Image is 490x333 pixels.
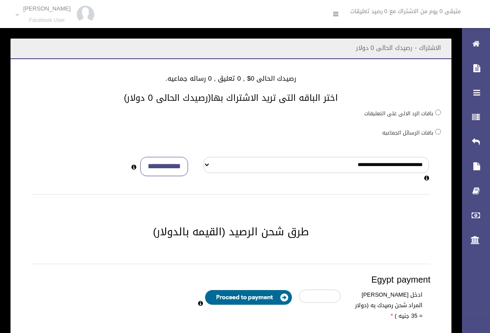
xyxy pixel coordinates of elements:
[23,5,71,12] p: [PERSON_NAME]
[382,128,433,138] label: باقات الرسائل الجماعيه
[21,75,441,82] h4: رصيدك الحالى 0$ , 0 تعليق , 0 رساله جماعيه.
[364,109,433,118] label: باقات الرد الالى على التعليقات
[21,93,441,103] h3: اختر الباقه التى تريد الاشتراك بها(رصيدك الحالى 0 دولار)
[32,275,430,284] h3: Egypt payment
[21,226,441,237] h2: طرق شحن الرصيد (القيمه بالدولار)
[23,17,71,24] small: Facebook User
[347,290,429,321] label: ادخل [PERSON_NAME] المراد شحن رصيدك به (دولار = 35 جنيه )
[77,6,94,23] img: 84628273_176159830277856_972693363922829312_n.jpg
[345,39,451,57] header: الاشتراك - رصيدك الحالى 0 دولار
